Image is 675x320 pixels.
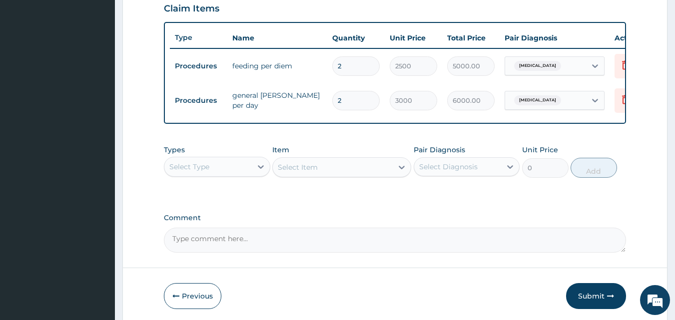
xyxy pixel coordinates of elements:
[227,85,327,115] td: general [PERSON_NAME] per day
[571,158,617,178] button: Add
[227,56,327,76] td: feeding per diem
[419,162,478,172] div: Select Diagnosis
[610,28,660,48] th: Actions
[170,91,227,110] td: Procedures
[170,57,227,75] td: Procedures
[170,28,227,47] th: Type
[514,61,561,71] span: [MEDICAL_DATA]
[442,28,500,48] th: Total Price
[385,28,442,48] th: Unit Price
[164,214,627,222] label: Comment
[58,96,138,197] span: We're online!
[52,56,168,69] div: Chat with us now
[169,162,209,172] div: Select Type
[522,145,558,155] label: Unit Price
[18,50,40,75] img: d_794563401_company_1708531726252_794563401
[227,28,327,48] th: Name
[5,214,190,249] textarea: Type your message and hit 'Enter'
[164,283,221,309] button: Previous
[164,146,185,154] label: Types
[500,28,610,48] th: Pair Diagnosis
[164,3,219,14] h3: Claim Items
[272,145,289,155] label: Item
[514,95,561,105] span: [MEDICAL_DATA]
[327,28,385,48] th: Quantity
[414,145,465,155] label: Pair Diagnosis
[566,283,626,309] button: Submit
[164,5,188,29] div: Minimize live chat window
